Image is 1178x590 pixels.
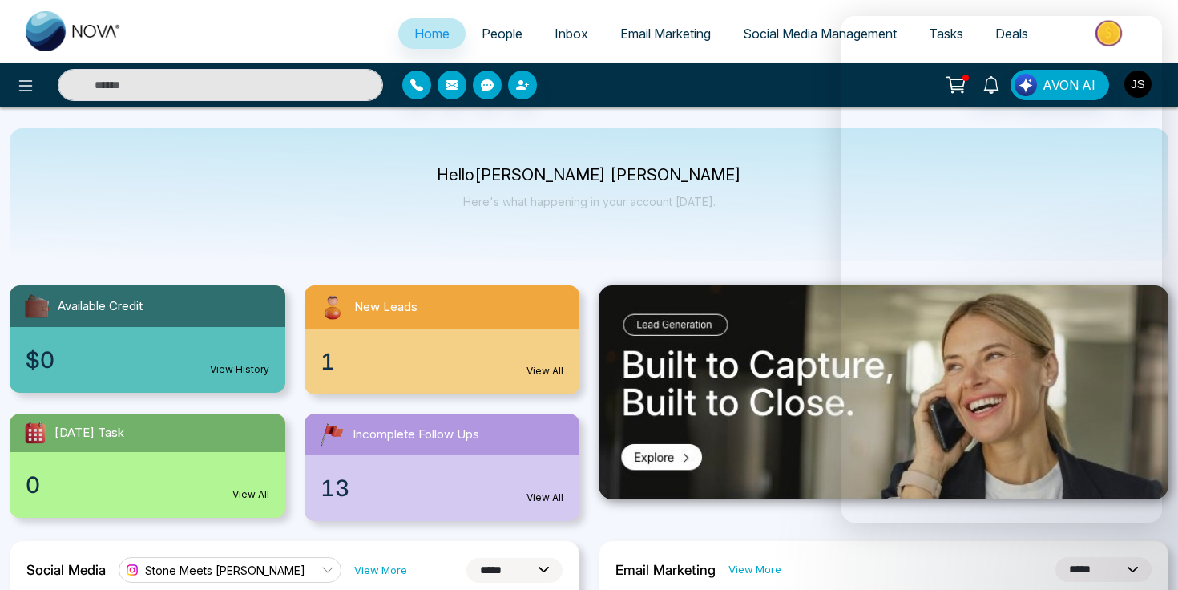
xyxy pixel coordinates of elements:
a: View History [210,362,269,377]
a: People [466,18,539,49]
img: newLeads.svg [317,292,348,322]
span: Social Media Management [743,26,897,42]
span: Inbox [555,26,588,42]
a: Social Media Management [727,18,913,49]
span: Incomplete Follow Ups [353,426,479,444]
a: Incomplete Follow Ups13View All [295,414,590,521]
a: Inbox [539,18,604,49]
span: $0 [26,343,54,377]
h2: Email Marketing [615,562,716,578]
span: Email Marketing [620,26,711,42]
p: Here's what happening in your account [DATE]. [437,195,741,208]
span: Stone Meets [PERSON_NAME] [145,563,305,578]
a: View All [526,491,563,505]
img: todayTask.svg [22,420,48,446]
span: New Leads [354,298,418,317]
h2: Social Media [26,562,106,578]
a: View All [526,364,563,378]
span: [DATE] Task [54,424,124,442]
img: . [599,285,1168,499]
a: Email Marketing [604,18,727,49]
img: followUps.svg [317,420,346,449]
span: 1 [321,345,335,378]
img: Nova CRM Logo [26,11,122,51]
a: New Leads1View All [295,285,590,394]
span: 0 [26,468,40,502]
iframe: Intercom live chat [1124,535,1162,574]
span: People [482,26,522,42]
a: Home [398,18,466,49]
p: Hello [PERSON_NAME] [PERSON_NAME] [437,168,741,182]
span: Available Credit [58,297,143,316]
img: availableCredit.svg [22,292,51,321]
img: Market-place.gif [1052,15,1168,51]
a: View More [728,562,781,577]
a: View All [232,487,269,502]
iframe: Intercom live chat [841,16,1162,523]
a: View More [354,563,407,578]
img: instagram [124,562,140,578]
span: 13 [321,471,349,505]
span: Home [414,26,450,42]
